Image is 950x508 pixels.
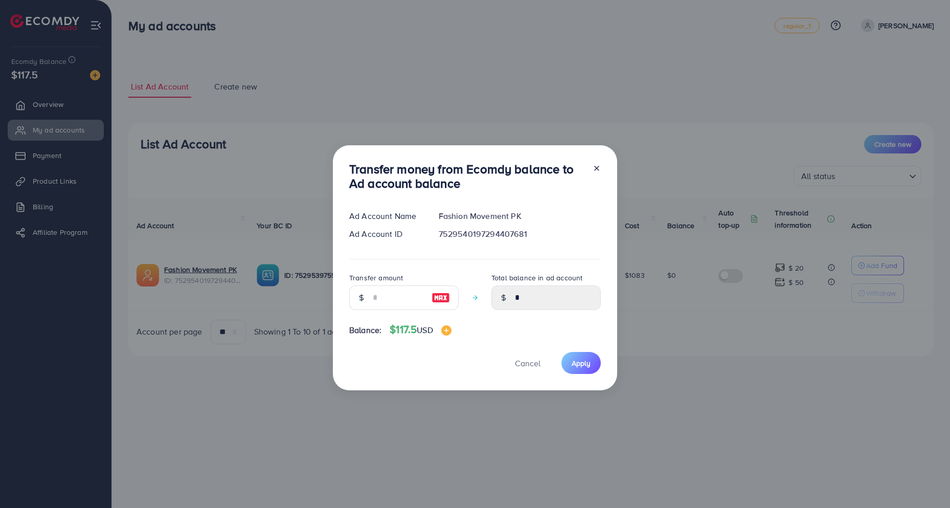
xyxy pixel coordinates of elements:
button: Cancel [502,352,553,374]
label: Total balance in ad account [491,273,582,283]
iframe: Chat [907,462,942,500]
h3: Transfer money from Ecomdy balance to Ad account balance [349,162,584,191]
h4: $117.5 [390,323,451,336]
img: image [441,325,451,336]
span: Cancel [515,358,540,369]
span: USD [417,324,433,336]
div: Fashion Movement PK [431,210,609,222]
img: image [432,292,450,304]
div: 7529540197294407681 [431,228,609,240]
span: Apply [572,358,591,368]
div: Ad Account Name [341,210,431,222]
span: Balance: [349,324,381,336]
label: Transfer amount [349,273,403,283]
button: Apply [561,352,601,374]
div: Ad Account ID [341,228,431,240]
